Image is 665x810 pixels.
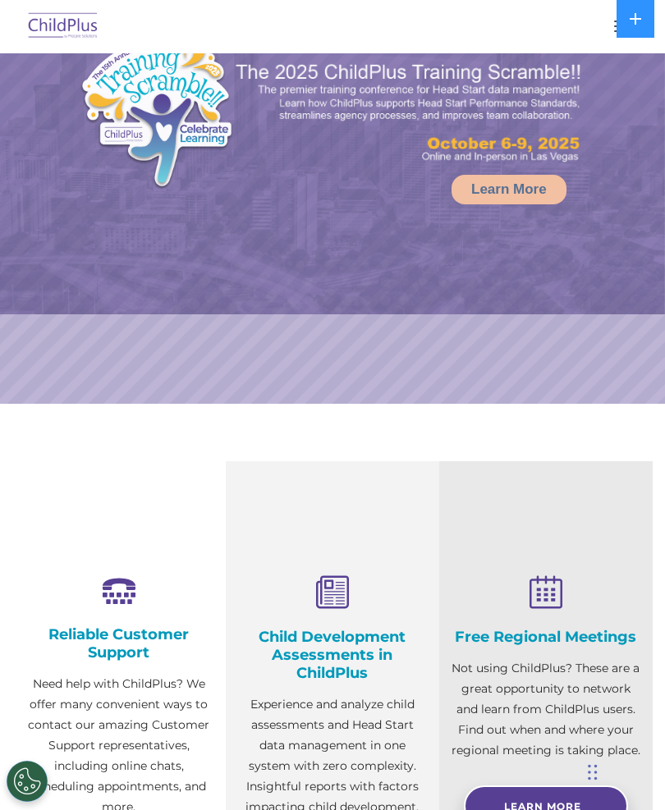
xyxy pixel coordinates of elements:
[7,761,48,802] button: Cookies Settings
[583,731,665,810] iframe: Chat Widget
[238,628,427,682] h4: Child Development Assessments in ChildPlus
[452,658,640,761] p: Not using ChildPlus? These are a great opportunity to network and learn from ChildPlus users. Fin...
[452,628,640,646] h4: Free Regional Meetings
[588,748,598,797] div: Drag
[25,7,102,46] img: ChildPlus by Procare Solutions
[452,175,566,204] a: Learn More
[25,625,213,661] h4: Reliable Customer Support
